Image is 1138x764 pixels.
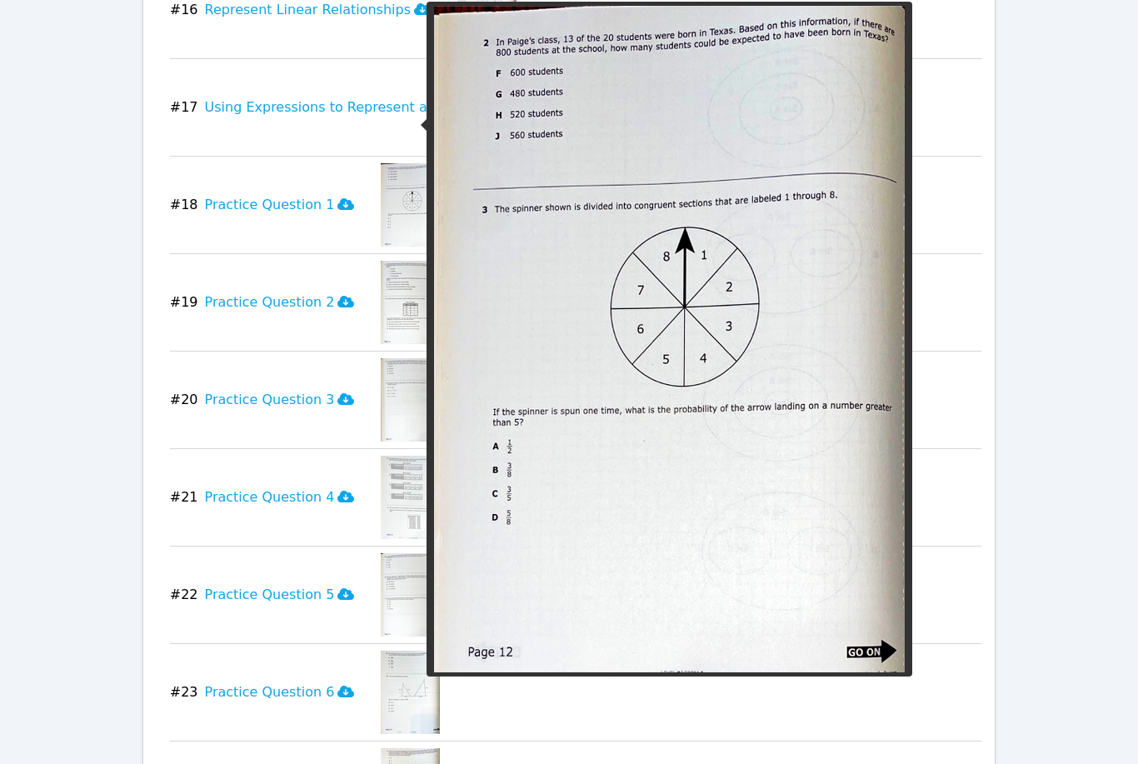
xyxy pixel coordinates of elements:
[170,358,368,442] button: #20Practice Question 3
[170,487,198,507] span: # 21
[170,163,368,247] button: #18Practice Question 1
[170,261,368,344] button: #19Practice Question 2
[537,66,601,149] img: Using Expressions to Represent a Situation
[205,682,355,702] h3: Practice Question 6
[170,390,198,410] span: # 20
[170,456,368,539] button: #21Practice Question 4
[205,390,355,410] h3: Practice Question 3
[170,651,368,734] button: #23Practice Question 6
[381,261,440,344] img: Practice Question 2
[381,358,440,442] img: Practice Question 3
[381,651,440,734] img: Practice Question 6
[170,682,198,702] span: # 23
[381,553,440,637] img: Practice Question 5
[170,585,198,605] span: # 22
[170,195,198,215] span: # 18
[205,292,355,312] h3: Practice Question 2
[170,292,198,312] span: # 19
[170,553,368,637] button: #22Practice Question 5
[170,66,525,149] button: #17Using Expressions to Represent a Situation
[205,195,355,215] h3: Practice Question 1
[205,487,355,507] h3: Practice Question 4
[205,97,512,117] h3: Using Expressions to Represent a Situation
[205,585,355,605] h3: Practice Question 5
[381,163,440,247] img: Practice Question 1
[170,97,198,117] span: # 17
[381,456,440,539] img: Practice Question 4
